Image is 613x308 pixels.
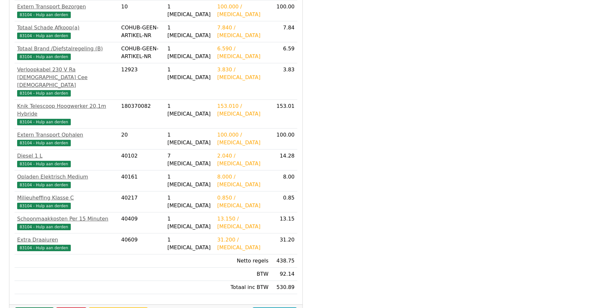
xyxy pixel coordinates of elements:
div: 1 [MEDICAL_DATA] [167,102,212,118]
div: 1 [MEDICAL_DATA] [167,3,212,18]
div: 2.040 / [MEDICAL_DATA] [217,152,268,168]
div: Diesel 1 L [17,152,116,160]
td: 10 [119,0,165,21]
td: 31.20 [271,233,297,254]
a: Knik Telescoop Hoogwerker 20,1m Hybride83104 - Hulp aan derden [17,102,116,126]
span: 83104 - Hulp aan derden [17,12,71,18]
a: Extra Draaiuren83104 - Hulp aan derden [17,236,116,252]
a: Extern Transport Ophalen83104 - Hulp aan derden [17,131,116,147]
span: 83104 - Hulp aan derden [17,161,71,167]
div: 1 [MEDICAL_DATA] [167,194,212,210]
td: 438.75 [271,254,297,268]
div: 13.150 / [MEDICAL_DATA] [217,215,268,231]
td: 92.14 [271,268,297,281]
div: 100.000 / [MEDICAL_DATA] [217,131,268,147]
td: BTW [215,268,271,281]
td: Totaal inc BTW [215,281,271,294]
a: Extern Transport Bezorgen83104 - Hulp aan derden [17,3,116,18]
td: COHUB-GEEN-ARTIKEL-NR [119,21,165,42]
td: 7.84 [271,21,297,42]
div: Extern Transport Bezorgen [17,3,116,11]
div: 153.010 / [MEDICAL_DATA] [217,102,268,118]
div: 7 [MEDICAL_DATA] [167,152,212,168]
span: 83104 - Hulp aan derden [17,224,71,230]
td: COHUB-GEEN-ARTIKEL-NR [119,42,165,63]
td: 0.85 [271,191,297,212]
td: 20 [119,128,165,149]
div: 1 [MEDICAL_DATA] [167,131,212,147]
td: 40217 [119,191,165,212]
td: 40102 [119,149,165,170]
div: 3.830 / [MEDICAL_DATA] [217,66,268,81]
div: Milieuheffing Klasse C [17,194,116,202]
a: Schoonmaakkosten Per 15 Minuten83104 - Hulp aan derden [17,215,116,231]
td: 100.00 [271,128,297,149]
td: 40609 [119,233,165,254]
span: 83104 - Hulp aan derden [17,245,71,251]
td: 40161 [119,170,165,191]
div: 1 [MEDICAL_DATA] [167,24,212,39]
div: 0.850 / [MEDICAL_DATA] [217,194,268,210]
span: 83104 - Hulp aan derden [17,182,71,188]
span: 83104 - Hulp aan derden [17,33,71,39]
div: 1 [MEDICAL_DATA] [167,215,212,231]
a: Diesel 1 L83104 - Hulp aan derden [17,152,116,168]
div: Opladen Elektrisch Medium [17,173,116,181]
td: 14.28 [271,149,297,170]
div: Totaal Brand /Diefstalregeling (B) [17,45,116,53]
td: 3.83 [271,63,297,100]
td: 153.01 [271,100,297,128]
a: Verloopkabel 230 V Ra [DEMOGRAPHIC_DATA] Cee [DEMOGRAPHIC_DATA]83104 - Hulp aan derden [17,66,116,97]
td: 13.15 [271,212,297,233]
div: 1 [MEDICAL_DATA] [167,45,212,60]
a: Totaal Brand /Diefstalregeling (B)83104 - Hulp aan derden [17,45,116,60]
div: 7.840 / [MEDICAL_DATA] [217,24,268,39]
td: 12923 [119,63,165,100]
div: Schoonmaakkosten Per 15 Minuten [17,215,116,223]
a: Totaal Schade Afkoop(a)83104 - Hulp aan derden [17,24,116,39]
span: 83104 - Hulp aan derden [17,203,71,209]
td: 100.00 [271,0,297,21]
div: 100.000 / [MEDICAL_DATA] [217,3,268,18]
span: 83104 - Hulp aan derden [17,90,71,97]
div: 6.590 / [MEDICAL_DATA] [217,45,268,60]
a: Milieuheffing Klasse C83104 - Hulp aan derden [17,194,116,210]
div: 1 [MEDICAL_DATA] [167,236,212,252]
span: 83104 - Hulp aan derden [17,54,71,60]
div: 1 [MEDICAL_DATA] [167,66,212,81]
span: 83104 - Hulp aan derden [17,140,71,146]
div: Verloopkabel 230 V Ra [DEMOGRAPHIC_DATA] Cee [DEMOGRAPHIC_DATA] [17,66,116,89]
td: Netto regels [215,254,271,268]
div: Knik Telescoop Hoogwerker 20,1m Hybride [17,102,116,118]
td: 6.59 [271,42,297,63]
td: 8.00 [271,170,297,191]
td: 40409 [119,212,165,233]
div: Totaal Schade Afkoop(a) [17,24,116,32]
div: 1 [MEDICAL_DATA] [167,173,212,189]
a: Opladen Elektrisch Medium83104 - Hulp aan derden [17,173,116,189]
div: 8.000 / [MEDICAL_DATA] [217,173,268,189]
td: 530.89 [271,281,297,294]
td: 180370082 [119,100,165,128]
div: Extra Draaiuren [17,236,116,244]
div: Extern Transport Ophalen [17,131,116,139]
div: 31.200 / [MEDICAL_DATA] [217,236,268,252]
span: 83104 - Hulp aan derden [17,119,71,125]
